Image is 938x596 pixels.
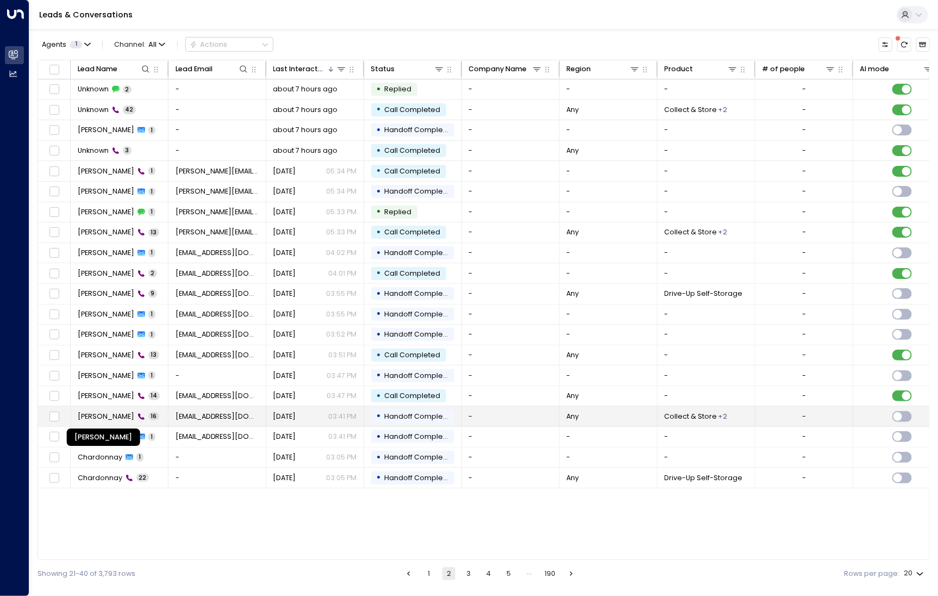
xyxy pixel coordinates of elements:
div: AI mode [860,63,934,75]
span: Toggle select row [48,328,60,341]
td: - [462,202,560,222]
p: 04:02 PM [326,248,357,258]
div: • [376,224,381,241]
span: about 7 hours ago [273,125,338,135]
span: Yesterday [273,391,296,401]
span: Yesterday [273,432,296,442]
span: There are new threads available. Refresh the grid to view the latest updates. [897,38,911,51]
span: kevin.zhou0704@gmail.com [176,166,259,176]
span: Toggle select row [48,165,60,177]
p: 05:33 PM [326,207,357,217]
td: - [658,305,755,325]
span: Lester [78,371,134,381]
span: Chardonnay [78,473,122,483]
td: - [658,182,755,202]
td: - [658,427,755,447]
p: 03:41 PM [328,412,357,421]
button: Go to page 190 [542,567,558,580]
div: Region [567,63,591,75]
td: - [560,305,658,325]
td: - [658,161,755,181]
span: Any [567,350,579,360]
span: Lester Marshall [78,248,134,258]
td: - [560,202,658,222]
span: 9 [148,289,157,297]
td: - [462,243,560,263]
span: Yesterday [273,166,296,176]
td: - [560,448,658,468]
span: 13 [148,228,159,237]
span: Toggle select row [48,247,60,259]
td: - [462,365,560,386]
td: - [168,365,266,386]
span: Lester Marshall [78,309,134,319]
span: Lester Marshall [78,391,134,401]
td: - [462,406,560,426]
span: Yesterday [273,187,296,196]
div: Lead Name [78,63,117,75]
div: - [802,269,806,278]
span: Any [567,289,579,299]
td: - [462,120,560,140]
span: Collect & Store [665,105,717,115]
span: Toggle select row [48,308,60,321]
span: 1 [148,371,155,380]
div: • [376,122,381,139]
a: Leads & Conversations [39,9,133,20]
td: - [168,141,266,161]
span: Handoff Completed [384,412,455,421]
div: Drive-Up Self-Storage,Drop & Store [718,227,728,237]
span: 1 [70,41,82,48]
span: Drive-Up Self-Storage [665,473,743,483]
td: - [658,386,755,406]
button: Agents1 [37,38,94,51]
div: • [376,306,381,322]
p: 03:51 PM [328,350,357,360]
span: Any [567,227,579,237]
span: Toggle select row [48,267,60,280]
span: Yung W [78,207,134,217]
td: - [462,263,560,283]
td: - [658,365,755,386]
nav: pagination navigation [402,567,578,580]
p: 03:55 PM [326,289,357,299]
div: Status [371,63,445,75]
span: Any [567,391,579,401]
div: - [802,371,806,381]
td: - [462,427,560,447]
span: Toggle select row [48,390,60,402]
span: Any [567,412,579,421]
div: • [376,469,381,486]
span: Handoff Completed [384,248,455,257]
p: 04:01 PM [328,269,357,278]
div: - [802,207,806,217]
div: - [802,166,806,176]
div: Product [665,63,739,75]
span: Toggle select row [48,185,60,198]
span: kevin.zhou0704@gmail.com [176,187,259,196]
span: about 7 hours ago [273,84,338,94]
div: - [802,452,806,462]
span: Unknown [78,84,109,94]
span: Call Completed [384,391,440,400]
td: - [658,243,755,263]
div: - [802,187,806,196]
span: Replied [384,207,411,216]
p: 03:55 PM [326,309,357,319]
div: Company Name [469,63,527,75]
span: Yesterday [273,227,296,237]
span: Call Completed [384,105,440,114]
div: Last Interacted [273,63,327,75]
span: 1 [148,208,155,216]
span: 14 [148,392,160,400]
p: 05:34 PM [326,187,357,196]
div: Status [371,63,395,75]
span: 1 [148,167,155,175]
span: 1 [136,453,143,461]
td: - [168,79,266,100]
div: - [802,125,806,135]
span: Agents [42,41,66,48]
span: 1 [148,249,155,257]
div: 20 [904,566,926,581]
span: Toggle select row [48,451,60,464]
